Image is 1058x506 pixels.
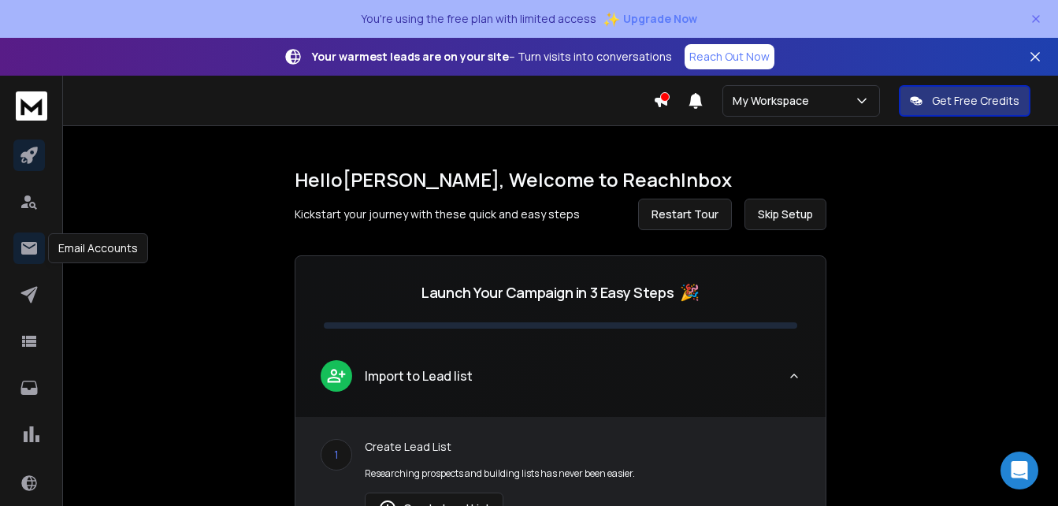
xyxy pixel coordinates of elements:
[1000,452,1038,489] div: Open Intercom Messenger
[365,439,800,455] p: Create Lead List
[899,85,1030,117] button: Get Free Credits
[932,93,1019,109] p: Get Free Credits
[295,206,580,222] p: Kickstart your journey with these quick and easy steps
[312,49,672,65] p: – Turn visits into conversations
[365,366,473,385] p: Import to Lead list
[638,199,732,230] button: Restart Tour
[685,44,774,69] a: Reach Out Now
[603,3,697,35] button: ✨Upgrade Now
[365,467,800,480] p: Researching prospects and building lists has never been easier.
[758,206,813,222] span: Skip Setup
[361,11,596,27] p: You're using the free plan with limited access
[295,348,826,417] button: leadImport to Lead list
[689,49,770,65] p: Reach Out Now
[16,91,47,121] img: logo
[48,233,148,263] div: Email Accounts
[321,439,352,471] div: 1
[326,366,347,385] img: lead
[623,11,697,27] span: Upgrade Now
[421,281,674,303] p: Launch Your Campaign in 3 Easy Steps
[603,8,620,30] span: ✨
[312,49,509,64] strong: Your warmest leads are on your site
[680,281,700,303] span: 🎉
[733,93,815,109] p: My Workspace
[295,167,826,192] h1: Hello [PERSON_NAME] , Welcome to ReachInbox
[744,199,826,230] button: Skip Setup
